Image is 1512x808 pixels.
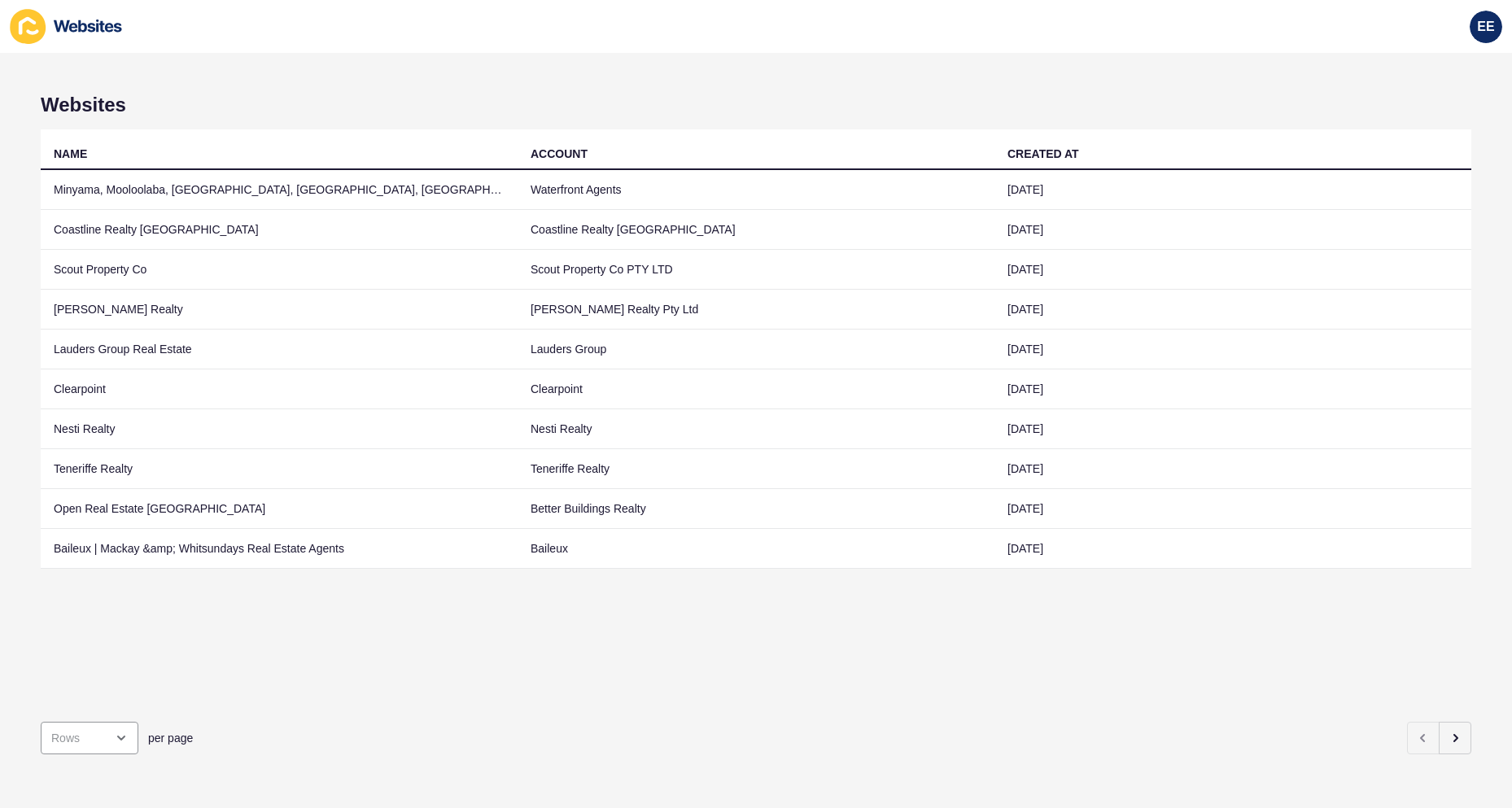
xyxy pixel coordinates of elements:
h1: Websites [41,94,1471,116]
td: Waterfront Agents [518,170,994,210]
td: [DATE] [994,170,1471,210]
span: EE [1477,19,1494,35]
td: [PERSON_NAME] Realty [41,290,518,330]
span: per page [148,730,193,746]
td: [DATE] [994,489,1471,529]
td: [DATE] [994,290,1471,330]
td: [DATE] [994,210,1471,250]
td: Lauders Group Real Estate [41,330,518,369]
td: Scout Property Co PTY LTD [518,250,994,290]
div: open menu [41,722,138,754]
td: [DATE] [994,529,1471,569]
td: Teneriffe Realty [518,449,994,489]
td: Clearpoint [41,369,518,409]
td: Coastline Realty [GEOGRAPHIC_DATA] [41,210,518,250]
td: Teneriffe Realty [41,449,518,489]
td: Nesti Realty [518,409,994,449]
td: Clearpoint [518,369,994,409]
td: [DATE] [994,409,1471,449]
td: Coastline Realty [GEOGRAPHIC_DATA] [518,210,994,250]
td: [DATE] [994,250,1471,290]
td: [DATE] [994,369,1471,409]
td: Open Real Estate [GEOGRAPHIC_DATA] [41,489,518,529]
div: CREATED AT [1007,146,1079,162]
td: Baileux | Mackay &amp; Whitsundays Real Estate Agents [41,529,518,569]
td: Nesti Realty [41,409,518,449]
td: Scout Property Co [41,250,518,290]
td: [PERSON_NAME] Realty Pty Ltd [518,290,994,330]
td: Lauders Group [518,330,994,369]
div: NAME [54,146,87,162]
td: [DATE] [994,330,1471,369]
td: Minyama, Mooloolaba, [GEOGRAPHIC_DATA], [GEOGRAPHIC_DATA], [GEOGRAPHIC_DATA], Real Estate [41,170,518,210]
td: Better Buildings Realty [518,489,994,529]
td: Baileux [518,529,994,569]
td: [DATE] [994,449,1471,489]
div: ACCOUNT [531,146,588,162]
